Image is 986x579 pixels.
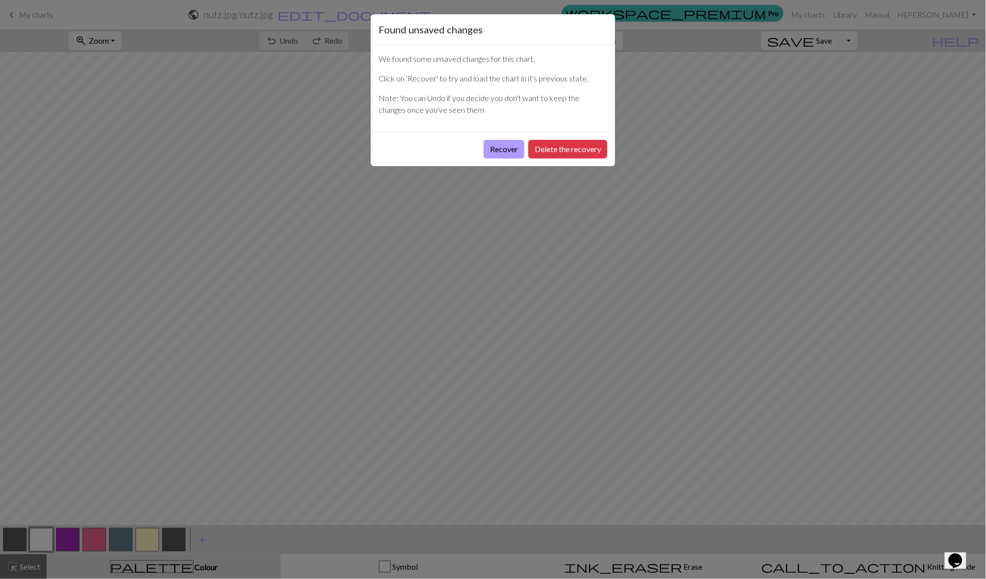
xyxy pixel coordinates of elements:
button: Delete the recovery [528,140,607,158]
h5: Found unsaved changes [379,22,483,37]
iframe: chat widget [945,540,976,569]
p: Click on 'Recover' to try and load the chart in it's previous state. [379,73,607,84]
p: Note: You can Undo if you decide you don't want to keep the changes once you've seen them [379,92,607,116]
button: Recover [484,140,524,158]
p: We found some unsaved changes for this chart. [379,53,607,65]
